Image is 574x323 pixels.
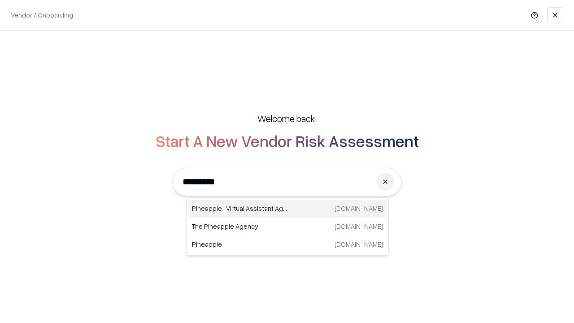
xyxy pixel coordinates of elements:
[335,222,383,231] p: [DOMAIN_NAME]
[186,197,389,256] div: Suggestions
[192,204,287,213] p: Pineapple | Virtual Assistant Agency
[192,222,287,231] p: The Pineapple Agency
[335,204,383,213] p: [DOMAIN_NAME]
[156,132,419,150] h2: Start A New Vendor Risk Assessment
[335,240,383,249] p: [DOMAIN_NAME]
[192,240,287,249] p: Pineapple
[257,112,317,125] h5: Welcome back,
[11,10,73,20] p: Vendor / Onboarding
